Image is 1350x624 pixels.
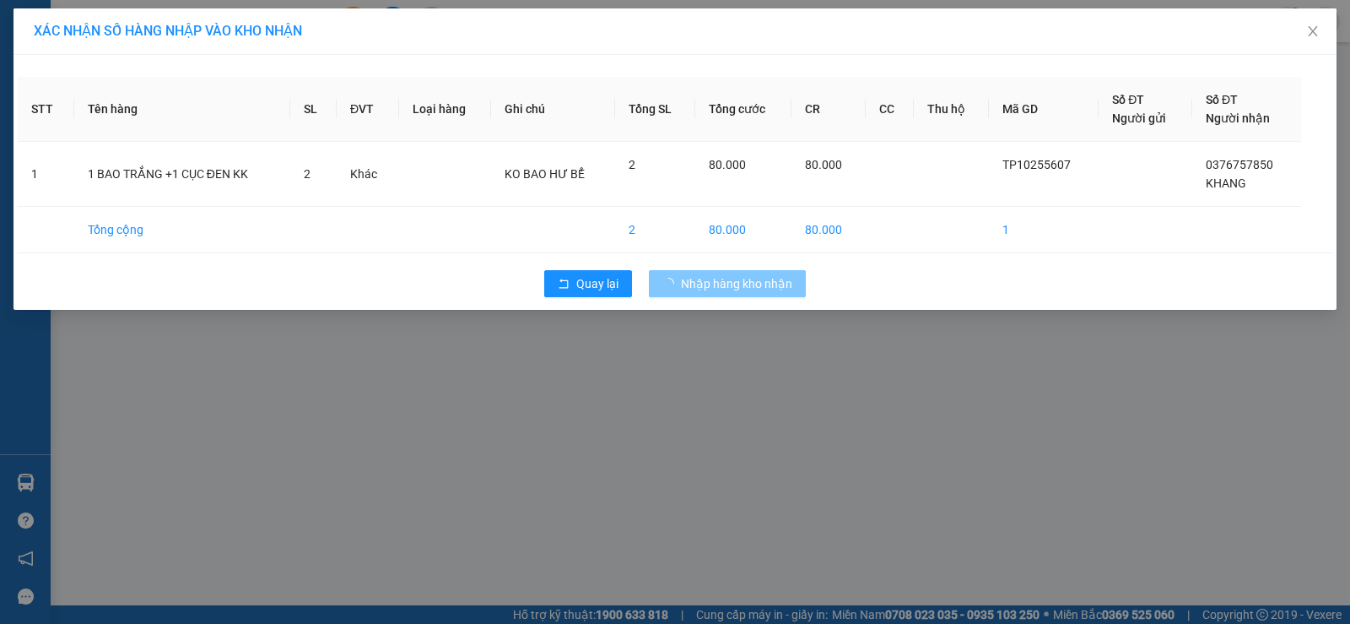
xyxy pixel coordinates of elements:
[1002,158,1071,171] span: TP10255607
[74,207,290,253] td: Tổng cộng
[576,274,618,293] span: Quay lại
[1206,111,1270,125] span: Người nhận
[34,23,302,39] span: XÁC NHẬN SỐ HÀNG NHẬP VÀO KHO NHẬN
[629,158,635,171] span: 2
[709,158,746,171] span: 80.000
[1206,176,1246,190] span: KHANG
[1206,93,1238,106] span: Số ĐT
[1112,93,1144,106] span: Số ĐT
[18,77,74,142] th: STT
[791,77,866,142] th: CR
[805,158,842,171] span: 80.000
[866,77,915,142] th: CC
[791,207,866,253] td: 80.000
[491,77,614,142] th: Ghi chú
[304,167,310,181] span: 2
[290,77,337,142] th: SL
[1306,24,1320,38] span: close
[337,142,399,207] td: Khác
[505,167,585,181] span: KO BAO HƯ BỂ
[1112,111,1166,125] span: Người gửi
[914,77,989,142] th: Thu hộ
[544,270,632,297] button: rollbackQuay lại
[649,270,806,297] button: Nhập hàng kho nhận
[74,142,290,207] td: 1 BAO TRẮNG +1 CỤC ĐEN KK
[558,278,570,291] span: rollback
[615,77,696,142] th: Tổng SL
[399,77,491,142] th: Loại hàng
[74,77,290,142] th: Tên hàng
[615,207,696,253] td: 2
[662,278,681,290] span: loading
[1206,158,1273,171] span: 0376757850
[695,77,791,142] th: Tổng cước
[681,274,792,293] span: Nhập hàng kho nhận
[989,207,1099,253] td: 1
[18,142,74,207] td: 1
[337,77,399,142] th: ĐVT
[1289,8,1336,56] button: Close
[989,77,1099,142] th: Mã GD
[695,207,791,253] td: 80.000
